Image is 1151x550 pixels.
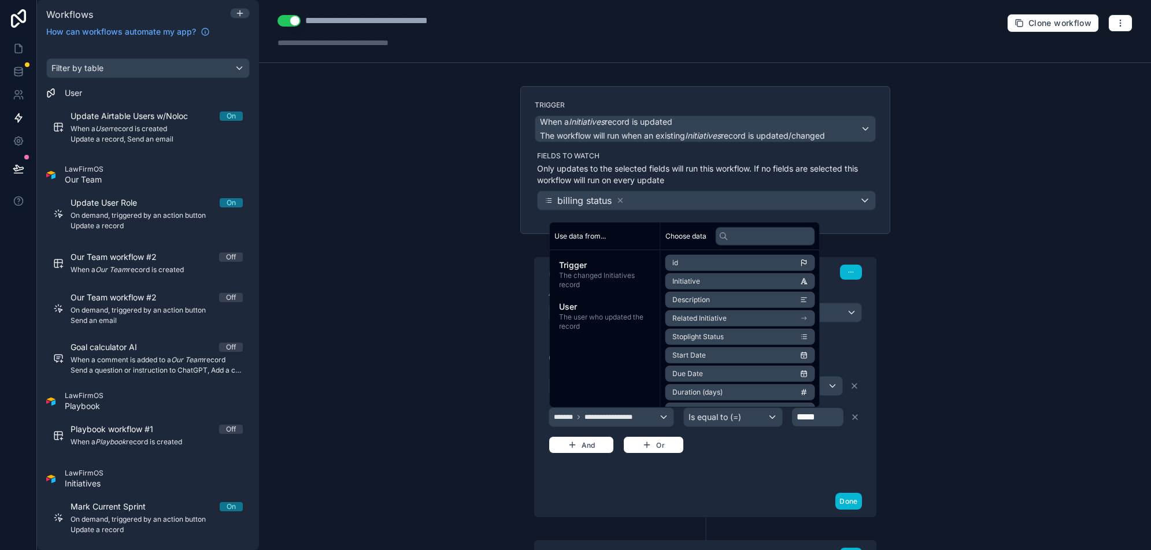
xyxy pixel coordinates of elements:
[835,493,861,510] button: Done
[549,303,862,322] button: Only continue if...
[535,116,876,142] button: When aInitiativesrecord is updatedThe workflow will run when an existingInitiativesrecord is upda...
[689,411,741,423] span: Is equal to (=)
[537,191,876,210] button: billing status
[42,26,214,38] a: How can workflows automate my app?
[46,26,196,38] span: How can workflows automate my app?
[559,271,651,289] span: The changed Initiatives record
[1007,14,1099,32] button: Clone workflow
[540,116,672,128] span: When a record is updated
[540,131,825,140] span: The workflow will run when an existing record is updated/changed
[665,231,706,240] span: Choose data
[537,151,876,161] label: Fields to watch
[559,259,651,271] span: Trigger
[550,250,660,340] div: scrollable content
[559,313,651,331] span: The user who updated the record
[559,301,651,313] span: User
[623,436,684,454] button: Or
[554,231,606,240] span: Use data from...
[683,407,783,427] button: Is equal to (=)
[549,351,862,365] span: Only continue if...
[537,163,876,186] p: Only updates to the selected fields will run this workflow. If no fields are selected this workfl...
[1028,18,1091,28] span: Clone workflow
[557,194,612,207] span: billing status
[549,289,862,298] label: Action
[685,131,721,140] em: Initiatives
[535,101,876,110] label: Trigger
[569,117,605,127] em: Initiatives
[46,9,93,20] span: Workflows
[549,436,615,454] button: And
